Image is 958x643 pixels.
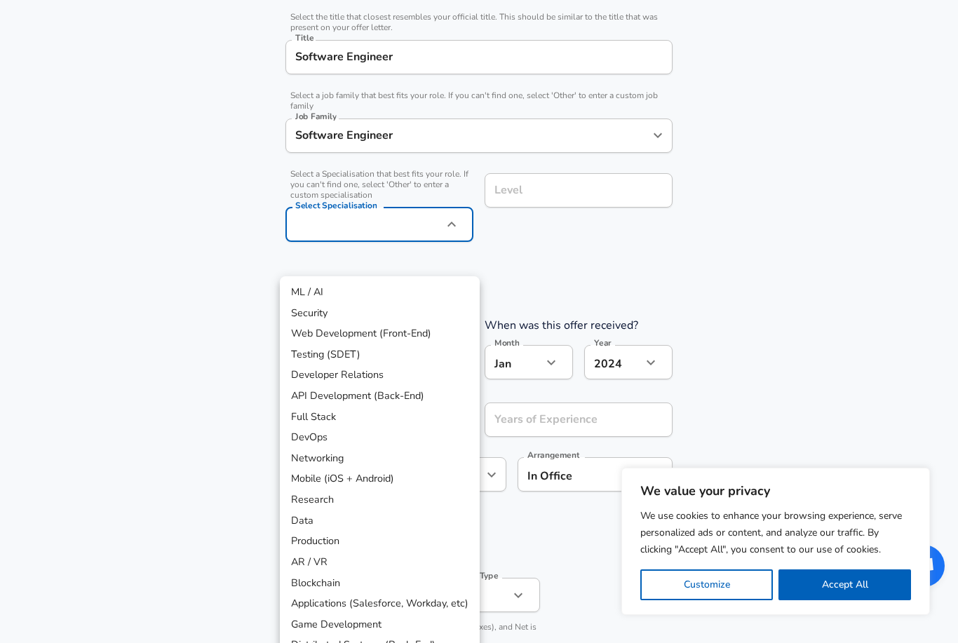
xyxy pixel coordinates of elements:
[280,489,480,510] li: Research
[280,510,480,532] li: Data
[280,323,480,344] li: Web Development (Front-End)
[280,614,480,635] li: Game Development
[280,282,480,303] li: ML / AI
[280,468,480,489] li: Mobile (iOS + Android)
[280,593,480,614] li: Applications (Salesforce, Workday, etc)
[778,569,911,600] button: Accept All
[280,303,480,324] li: Security
[280,365,480,386] li: Developer Relations
[280,448,480,469] li: Networking
[280,552,480,573] li: AR / VR
[640,569,773,600] button: Customize
[280,531,480,552] li: Production
[640,482,911,499] p: We value your privacy
[280,386,480,407] li: API Development (Back-End)
[621,468,930,615] div: We value your privacy
[280,573,480,594] li: Blockchain
[280,427,480,448] li: DevOps
[280,407,480,428] li: Full Stack
[280,344,480,365] li: Testing (SDET)
[640,508,911,558] p: We use cookies to enhance your browsing experience, serve personalized ads or content, and analyz...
